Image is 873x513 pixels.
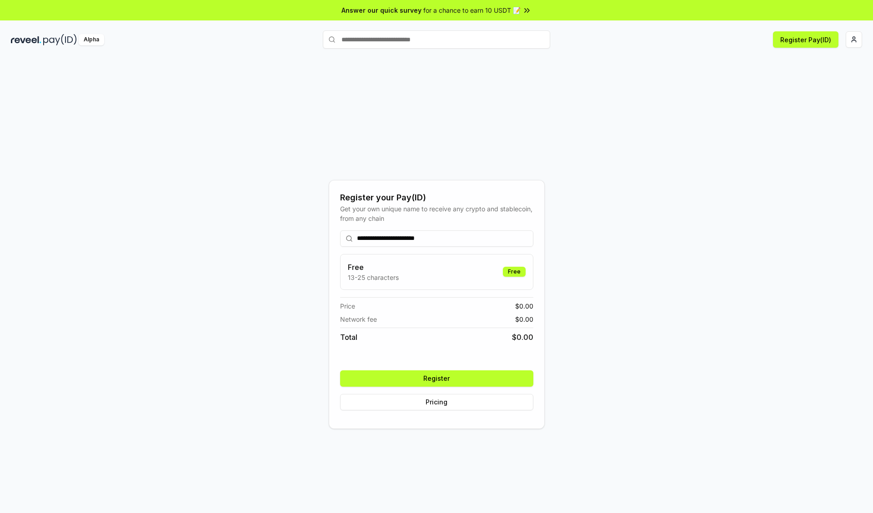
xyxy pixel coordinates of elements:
[341,5,421,15] span: Answer our quick survey
[340,370,533,387] button: Register
[340,332,357,343] span: Total
[340,191,533,204] div: Register your Pay(ID)
[340,301,355,311] span: Price
[515,301,533,311] span: $ 0.00
[348,273,399,282] p: 13-25 characters
[340,394,533,410] button: Pricing
[340,314,377,324] span: Network fee
[512,332,533,343] span: $ 0.00
[423,5,521,15] span: for a chance to earn 10 USDT 📝
[348,262,399,273] h3: Free
[11,34,41,45] img: reveel_dark
[503,267,526,277] div: Free
[340,204,533,223] div: Get your own unique name to receive any crypto and stablecoin, from any chain
[43,34,77,45] img: pay_id
[773,31,838,48] button: Register Pay(ID)
[515,314,533,324] span: $ 0.00
[79,34,104,45] div: Alpha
